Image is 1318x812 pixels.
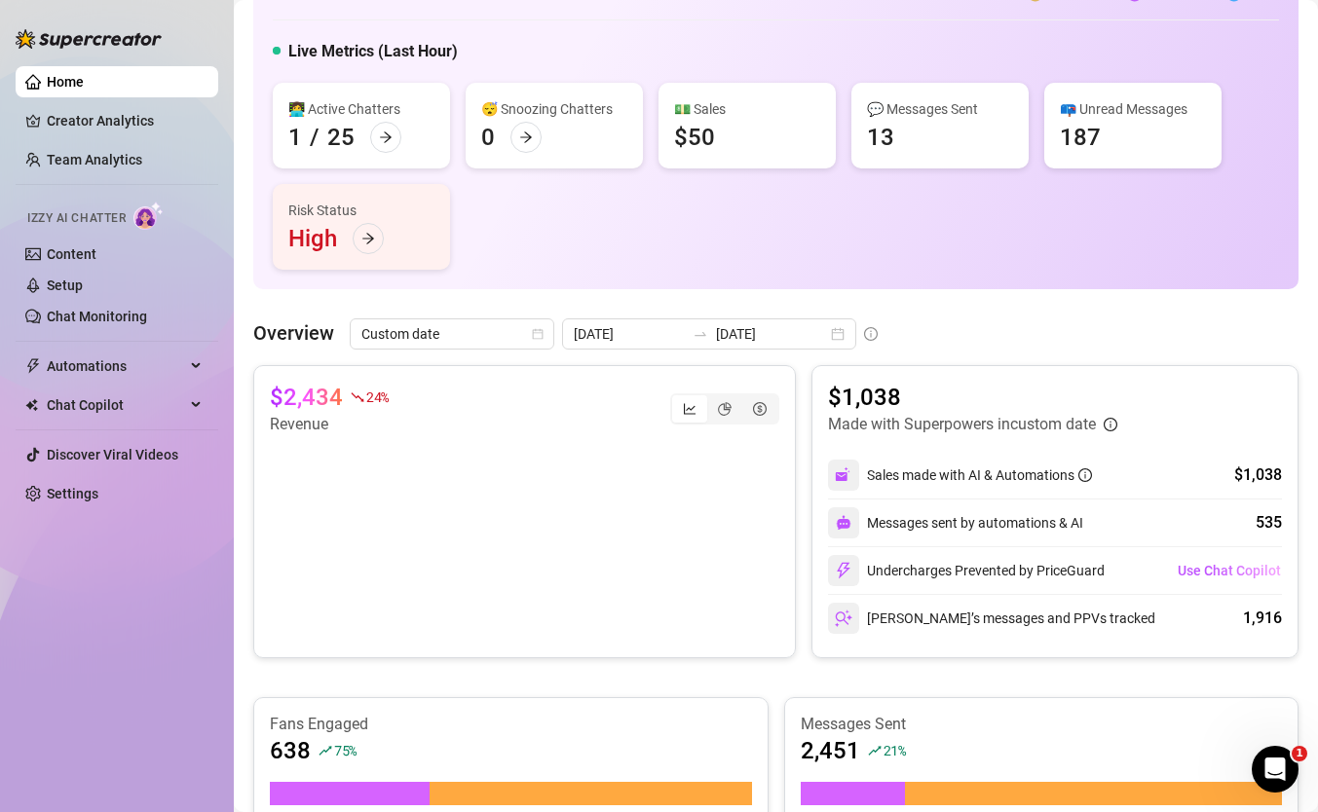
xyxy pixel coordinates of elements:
[47,447,178,462] a: Discover Viral Videos
[27,209,126,228] span: Izzy AI Chatter
[716,323,827,345] input: End date
[481,98,627,120] div: 😴 Snoozing Chatters
[16,29,162,49] img: logo-BBDzfeDw.svg
[867,122,894,153] div: 13
[47,74,84,90] a: Home
[1104,418,1117,431] span: info-circle
[47,486,98,501] a: Settings
[351,390,364,404] span: fall
[1078,468,1092,482] span: info-circle
[25,398,38,412] img: Chat Copilot
[753,402,767,416] span: dollar-circle
[835,466,852,484] img: svg%3e
[868,744,882,757] span: rise
[366,388,389,406] span: 24 %
[835,609,852,627] img: svg%3e
[801,714,1283,735] article: Messages Sent
[867,464,1092,486] div: Sales made with AI & Automations
[319,744,332,757] span: rise
[574,323,685,345] input: Start date
[801,735,860,766] article: 2,451
[828,413,1096,436] article: Made with Superpowers in custom date
[693,326,708,342] span: swap-right
[1256,511,1282,535] div: 535
[683,402,697,416] span: line-chart
[47,152,142,167] a: Team Analytics
[532,328,544,340] span: calendar
[270,382,343,413] article: $2,434
[133,202,164,230] img: AI Chatter
[288,200,434,221] div: Risk Status
[270,413,389,436] article: Revenue
[270,714,752,735] article: Fans Engaged
[47,351,185,382] span: Automations
[327,122,355,153] div: 25
[481,122,495,153] div: 0
[1292,746,1307,761] span: 1
[867,98,1013,120] div: 💬 Messages Sent
[47,309,147,324] a: Chat Monitoring
[835,562,852,579] img: svg%3e
[828,382,1117,413] article: $1,038
[693,326,708,342] span: to
[519,130,533,144] span: arrow-right
[334,741,357,759] span: 75 %
[1060,122,1101,153] div: 187
[253,318,334,348] article: Overview
[836,515,851,531] img: svg%3e
[1177,555,1282,586] button: Use Chat Copilot
[270,735,311,766] article: 638
[47,105,203,136] a: Creator Analytics
[1178,563,1281,578] span: Use Chat Copilot
[1234,463,1282,487] div: $1,038
[670,393,779,424] div: segmented control
[1060,98,1206,120] div: 📪 Unread Messages
[47,277,83,293] a: Setup
[674,122,715,153] div: $50
[674,98,820,120] div: 💵 Sales
[25,358,41,374] span: thunderbolt
[288,122,302,153] div: 1
[361,319,543,349] span: Custom date
[288,98,434,120] div: 👩‍💻 Active Chatters
[864,327,878,341] span: info-circle
[379,130,393,144] span: arrow-right
[47,246,96,262] a: Content
[828,555,1105,586] div: Undercharges Prevented by PriceGuard
[828,603,1155,634] div: [PERSON_NAME]’s messages and PPVs tracked
[361,232,375,245] span: arrow-right
[884,741,906,759] span: 21 %
[718,402,732,416] span: pie-chart
[1243,607,1282,630] div: 1,916
[828,507,1083,538] div: Messages sent by automations & AI
[1252,746,1299,793] iframe: Intercom live chat
[47,389,185,421] span: Chat Copilot
[288,40,458,63] h5: Live Metrics (Last Hour)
